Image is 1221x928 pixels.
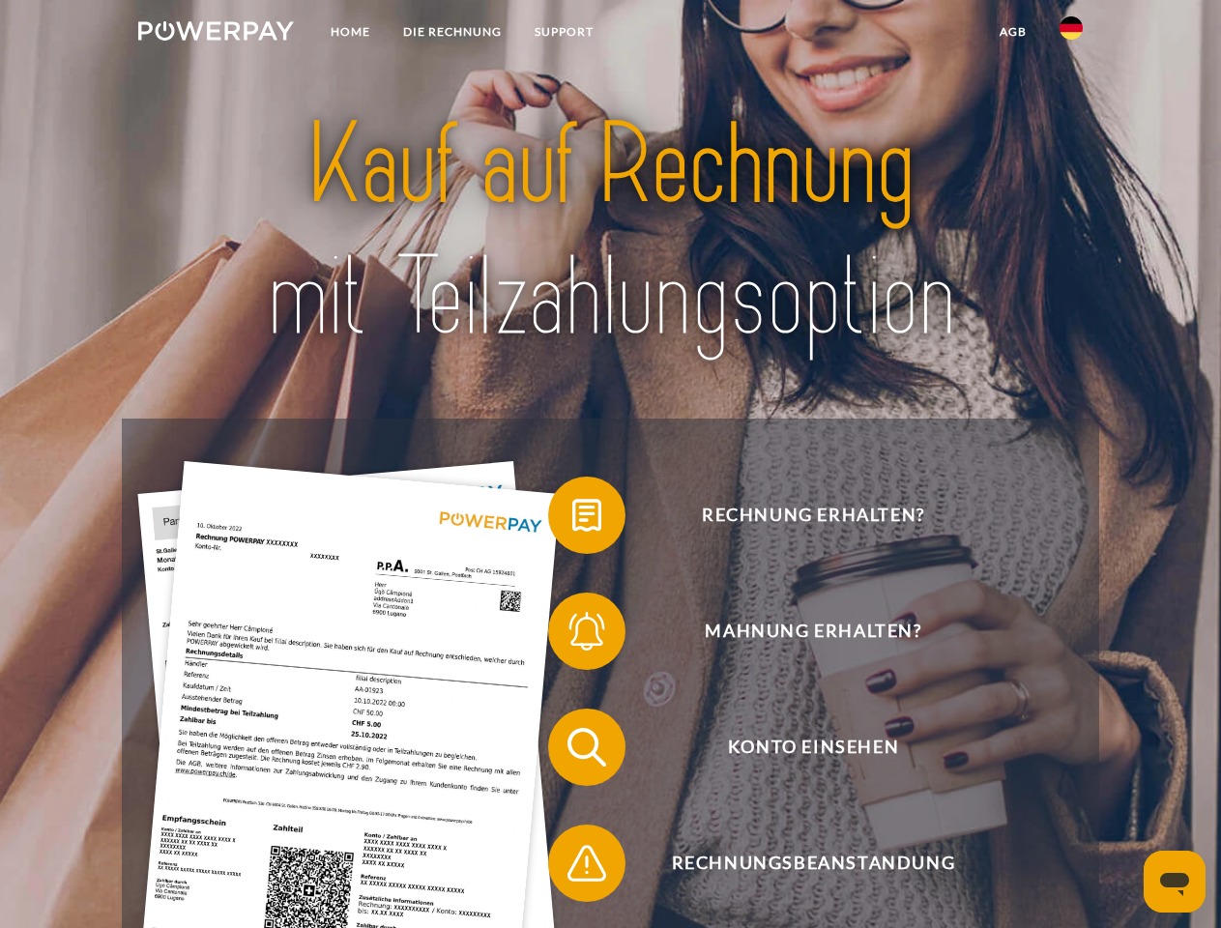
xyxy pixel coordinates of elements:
img: qb_bill.svg [563,491,611,539]
span: Konto einsehen [576,709,1050,786]
img: qb_warning.svg [563,839,611,887]
span: Mahnung erhalten? [576,593,1050,670]
img: qb_bell.svg [563,607,611,655]
span: Rechnungsbeanstandung [576,825,1050,902]
img: de [1060,16,1083,40]
a: agb [983,14,1043,49]
img: qb_search.svg [563,723,611,771]
a: Home [314,14,387,49]
img: logo-powerpay-white.svg [138,21,294,41]
button: Rechnungsbeanstandung [548,825,1051,902]
span: Rechnung erhalten? [576,477,1050,554]
button: Rechnung erhalten? [548,477,1051,554]
img: title-powerpay_de.svg [185,93,1036,370]
a: DIE RECHNUNG [387,14,518,49]
a: SUPPORT [518,14,610,49]
button: Mahnung erhalten? [548,593,1051,670]
iframe: Schaltfläche zum Öffnen des Messaging-Fensters [1144,851,1206,913]
button: Konto einsehen [548,709,1051,786]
